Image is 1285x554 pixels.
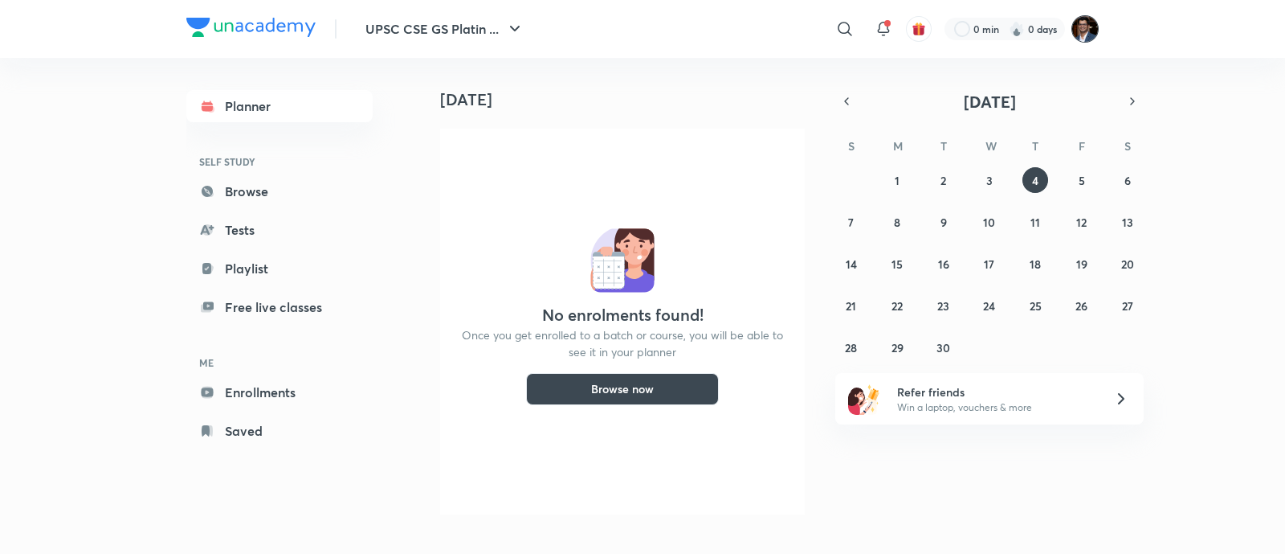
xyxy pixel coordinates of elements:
[1124,138,1131,154] abbr: Saturday
[938,256,949,272] abbr: September 16, 2025
[1009,21,1025,37] img: streak
[440,90,818,109] h4: [DATE]
[1030,298,1042,314] abbr: September 25, 2025
[940,215,947,230] abbr: September 9, 2025
[1122,215,1133,230] abbr: September 13, 2025
[884,209,910,235] button: September 8, 2025
[1115,293,1140,318] button: September 27, 2025
[186,214,373,246] a: Tests
[891,298,903,314] abbr: September 22, 2025
[848,138,855,154] abbr: Sunday
[1030,256,1041,272] abbr: September 18, 2025
[894,215,900,230] abbr: September 8, 2025
[356,13,534,45] button: UPSC CSE GS Platin ...
[884,334,910,360] button: September 29, 2025
[186,415,373,447] a: Saved
[838,209,864,235] button: September 7, 2025
[884,251,910,277] button: September 15, 2025
[186,291,373,323] a: Free live classes
[838,334,864,360] button: September 28, 2025
[186,148,373,175] h6: SELF STUDY
[891,340,904,355] abbr: September 29, 2025
[186,349,373,376] h6: ME
[1069,209,1095,235] button: September 12, 2025
[1076,215,1087,230] abbr: September 12, 2025
[893,138,903,154] abbr: Monday
[846,298,856,314] abbr: September 21, 2025
[1122,298,1133,314] abbr: September 27, 2025
[931,251,957,277] button: September 16, 2025
[1079,173,1085,188] abbr: September 5, 2025
[1069,251,1095,277] button: September 19, 2025
[1115,167,1140,193] button: September 6, 2025
[977,293,1002,318] button: September 24, 2025
[186,18,316,41] a: Company Logo
[983,215,995,230] abbr: September 10, 2025
[1115,209,1140,235] button: September 13, 2025
[848,383,880,415] img: referral
[884,293,910,318] button: September 22, 2025
[590,228,655,293] img: No events
[846,256,857,272] abbr: September 14, 2025
[186,18,316,37] img: Company Logo
[937,298,949,314] abbr: September 23, 2025
[1032,173,1038,188] abbr: September 4, 2025
[931,293,957,318] button: September 23, 2025
[1022,209,1048,235] button: September 11, 2025
[1069,293,1095,318] button: September 26, 2025
[1022,167,1048,193] button: September 4, 2025
[936,340,950,355] abbr: September 30, 2025
[931,209,957,235] button: September 9, 2025
[940,173,946,188] abbr: September 2, 2025
[986,173,993,188] abbr: September 3, 2025
[542,306,704,325] h4: No enrolments found!
[186,90,373,122] a: Planner
[985,138,997,154] abbr: Wednesday
[1032,138,1038,154] abbr: Thursday
[1079,138,1085,154] abbr: Friday
[977,167,1002,193] button: September 3, 2025
[1121,256,1134,272] abbr: September 20, 2025
[884,167,910,193] button: September 1, 2025
[897,400,1095,415] p: Win a laptop, vouchers & more
[983,298,995,314] abbr: September 24, 2025
[1075,298,1087,314] abbr: September 26, 2025
[964,91,1016,113] span: [DATE]
[940,138,947,154] abbr: Tuesday
[1069,167,1095,193] button: September 5, 2025
[891,256,903,272] abbr: September 15, 2025
[1030,215,1040,230] abbr: September 11, 2025
[186,376,373,408] a: Enrollments
[1076,256,1087,272] abbr: September 19, 2025
[977,251,1002,277] button: September 17, 2025
[984,256,994,272] abbr: September 17, 2025
[931,334,957,360] button: September 30, 2025
[906,16,932,42] button: avatar
[838,293,864,318] button: September 21, 2025
[1022,293,1048,318] button: September 25, 2025
[912,22,926,36] img: avatar
[186,175,373,207] a: Browse
[838,251,864,277] button: September 14, 2025
[977,209,1002,235] button: September 10, 2025
[1071,15,1099,43] img: Amber Nigam
[1022,251,1048,277] button: September 18, 2025
[848,215,854,230] abbr: September 7, 2025
[459,326,785,360] p: Once you get enrolled to a batch or course, you will be able to see it in your planner
[895,173,899,188] abbr: September 1, 2025
[1115,251,1140,277] button: September 20, 2025
[897,384,1095,400] h6: Refer friends
[858,90,1121,113] button: [DATE]
[845,340,857,355] abbr: September 28, 2025
[526,373,719,405] button: Browse now
[186,252,373,285] a: Playlist
[931,167,957,193] button: September 2, 2025
[1124,173,1131,188] abbr: September 6, 2025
